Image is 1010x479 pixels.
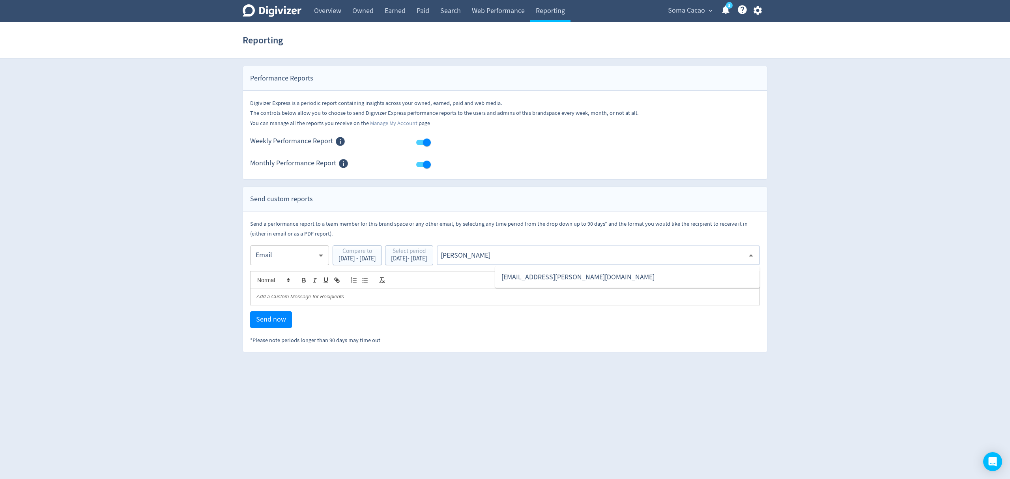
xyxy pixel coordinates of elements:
li: [EMAIL_ADDRESS][PERSON_NAME][DOMAIN_NAME] [495,269,760,285]
button: Close [745,249,757,262]
span: Send now [256,316,286,323]
button: Soma Cacao [665,4,714,17]
svg: Members of this Brand Space can receive Weekly Performance Report via email when enabled [335,136,346,147]
a: Manage My Account [370,120,417,127]
div: Performance Reports [243,66,767,91]
div: Email [256,247,316,264]
h1: Reporting [243,28,283,53]
div: [DATE] - [DATE] [339,256,376,262]
small: Send a performance report to a team member for this brand space or any other email, by selecting ... [250,220,748,238]
button: Select period[DATE]- [DATE] [385,245,433,265]
small: You can manage all the reports you receive on the page [250,120,430,127]
button: Compare to[DATE] - [DATE] [333,245,382,265]
small: The controls below allow you to choose to send Digivizer Express performance reports to the users... [250,109,639,117]
small: Digivizer Express is a periodic report containing insights across your owned, earned, paid and we... [250,99,502,107]
div: Compare to [339,248,376,256]
span: Soma Cacao [668,4,705,17]
div: [DATE] - [DATE] [391,256,427,262]
span: expand_more [707,7,714,14]
input: Select or enter email [440,249,744,261]
span: Weekly Performance Report [250,136,333,147]
svg: Members of this Brand Space can receive Monthly Performance Report via email when enabled [338,158,349,169]
div: Open Intercom Messenger [983,452,1002,471]
button: Send now [250,311,292,328]
a: 5 [726,2,733,9]
div: Send custom reports [243,187,767,211]
span: Monthly Performance Report [250,158,336,169]
small: *Please note periods longer than 90 days may time out [250,337,380,344]
text: 5 [728,3,730,8]
div: Select period [391,248,427,256]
